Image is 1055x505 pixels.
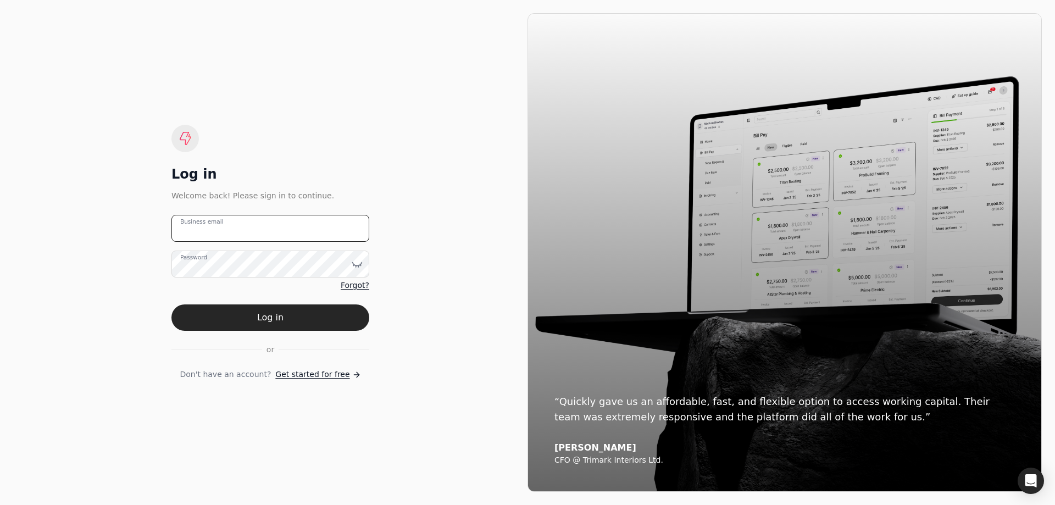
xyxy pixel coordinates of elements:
[266,344,274,356] span: or
[171,165,369,183] div: Log in
[554,442,1015,453] div: [PERSON_NAME]
[171,304,369,331] button: Log in
[554,394,1015,425] div: “Quickly gave us an affordable, fast, and flexible option to access working capital. Their team w...
[180,253,207,262] label: Password
[180,369,271,380] span: Don't have an account?
[341,280,369,291] a: Forgot?
[554,456,1015,465] div: CFO @ Trimark Interiors Ltd.
[171,190,369,202] div: Welcome back! Please sign in to continue.
[1018,468,1044,494] div: Open Intercom Messenger
[180,218,224,226] label: Business email
[275,369,360,380] a: Get started for free
[275,369,349,380] span: Get started for free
